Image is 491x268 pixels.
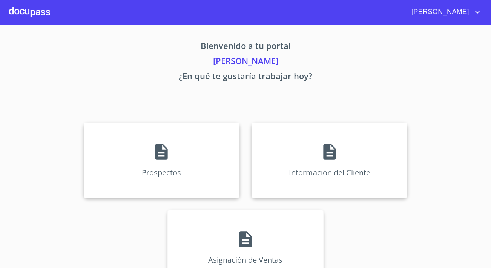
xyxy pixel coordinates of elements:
[406,6,482,18] button: account of current user
[289,167,370,178] p: Información del Cliente
[142,167,181,178] p: Prospectos
[406,6,473,18] span: [PERSON_NAME]
[13,55,478,70] p: [PERSON_NAME]
[13,40,478,55] p: Bienvenido a tu portal
[208,255,282,265] p: Asignación de Ventas
[13,70,478,85] p: ¿En qué te gustaría trabajar hoy?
